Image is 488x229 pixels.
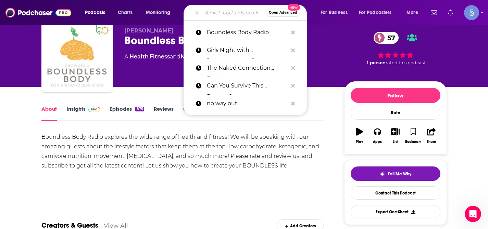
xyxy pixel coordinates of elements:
p: no way out [207,95,288,112]
span: , [149,53,150,60]
span: rated this podcast [386,60,425,65]
span: Logged in as Spiral5-G1 [464,5,479,20]
a: Boundless Body Radio [184,24,307,41]
span: and [170,53,180,60]
span: Tell Me Why [388,171,411,177]
button: open menu [80,7,114,18]
img: Boundless Body Radio [43,23,111,91]
button: Share [422,123,440,148]
span: Podcasts [85,8,105,17]
span: Charts [118,8,133,17]
span: New [288,4,300,11]
div: Play [356,140,363,144]
div: List [393,140,398,144]
button: open menu [402,7,427,18]
button: Play [351,123,368,148]
a: InsightsPodchaser Pro [66,106,100,121]
span: For Podcasters [359,8,392,17]
div: 57 1 personrated this podcast [344,27,447,70]
button: open menu [141,7,179,18]
span: More [406,8,418,17]
div: Search podcasts, credits, & more... [190,5,313,21]
a: Fitness [150,53,170,60]
button: Follow [351,88,440,103]
iframe: Intercom live chat [465,206,481,222]
a: The Naked Connection Podcast [184,59,307,77]
button: Export One-Sheet [351,205,440,218]
span: Open Advanced [269,11,297,14]
button: open menu [316,7,356,18]
div: 875 [135,107,144,111]
button: Bookmark [404,123,422,148]
a: Nutrition [180,53,207,60]
a: View All [104,222,128,229]
button: Apps [368,123,386,148]
button: open menu [354,7,402,18]
img: Podchaser - Follow, Share and Rate Podcasts [5,6,71,19]
div: A podcast [124,53,228,61]
img: Podchaser Pro [88,107,100,112]
div: Apps [373,140,382,144]
input: Search podcasts, credits, & more... [202,7,266,18]
div: Share [427,140,436,144]
a: 57 [374,32,399,44]
a: Reviews [154,106,174,121]
p: The Naked Connection Podcast [207,59,288,77]
img: User Profile [464,5,479,20]
a: Can You Survive This Podcast? [184,77,307,95]
a: Contact This Podcast [351,186,440,200]
a: About [41,106,57,121]
button: Open AdvancedNew [266,9,300,17]
a: Episodes875 [110,106,144,121]
button: List [386,123,404,148]
p: Boundless Body Radio [207,24,288,41]
span: 57 [380,32,399,44]
div: Rate [351,106,440,120]
a: Charts [113,7,137,18]
span: For Business [321,8,348,17]
span: 1 person [367,60,386,65]
p: Girls Night with Stephanie May Wilson [207,41,288,59]
span: Monitoring [146,8,170,17]
p: Can You Survive This Podcast? [207,77,288,95]
button: tell me why sparkleTell Me Why [351,166,440,181]
div: Boundless Body Radio explores the wide range of health and fitness! We will be speaking with our ... [41,132,324,171]
a: no way out [184,95,307,112]
button: Show profile menu [464,5,479,20]
a: Girls Night with [PERSON_NAME] [PERSON_NAME] [184,41,307,59]
div: Bookmark [405,140,421,144]
a: Show notifications dropdown [428,7,440,18]
a: Health [129,53,149,60]
span: [PERSON_NAME] [124,27,173,34]
a: Show notifications dropdown [445,7,456,18]
a: Credits9 [183,106,209,121]
img: tell me why sparkle [379,171,385,177]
